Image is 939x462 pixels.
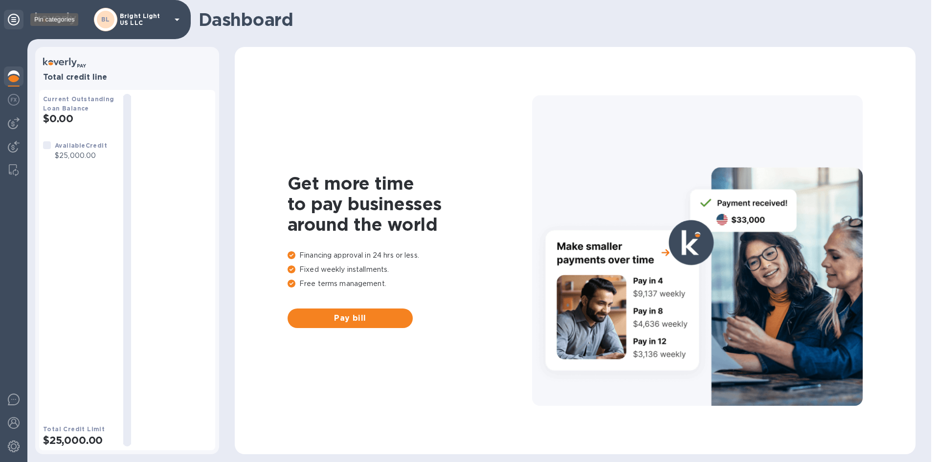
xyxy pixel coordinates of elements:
h1: Get more time to pay businesses around the world [288,173,532,235]
h3: Total credit line [43,73,211,82]
img: Foreign exchange [8,94,20,106]
p: Bright Light US LLC [120,13,169,26]
button: Pay bill [288,308,413,328]
b: Current Outstanding Loan Balance [43,95,114,112]
p: $25,000.00 [55,151,107,161]
b: Available Credit [55,142,107,149]
h1: Dashboard [199,9,911,30]
p: Free terms management. [288,279,532,289]
b: BL [101,16,110,23]
p: Fixed weekly installments. [288,264,532,275]
h2: $25,000.00 [43,434,115,446]
img: Logo [35,13,76,24]
h2: $0.00 [43,112,115,125]
span: Pay bill [295,312,405,324]
iframe: Chat Widget [890,415,939,462]
b: Total Credit Limit [43,425,105,433]
p: Financing approval in 24 hrs or less. [288,250,532,261]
